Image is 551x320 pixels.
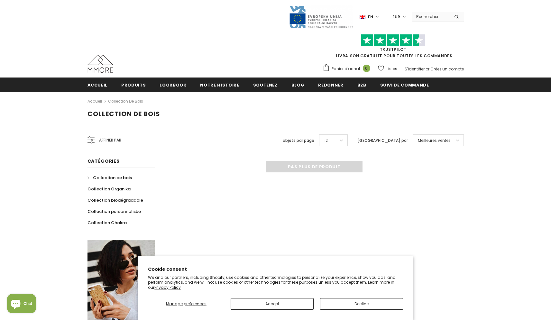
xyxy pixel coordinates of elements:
[87,97,102,105] a: Accueil
[323,64,373,74] a: Panier d'achat 0
[108,98,143,104] a: Collection de bois
[380,82,429,88] span: Suivi de commande
[320,298,403,310] button: Decline
[387,66,397,72] span: Listes
[318,78,343,92] a: Redonner
[87,172,132,183] a: Collection de bois
[87,158,120,164] span: Catégories
[200,78,239,92] a: Notre histoire
[368,14,373,20] span: en
[378,63,397,74] a: Listes
[418,137,451,144] span: Meilleures ventes
[291,78,305,92] a: Blog
[289,14,353,19] a: Javni Razpis
[87,195,143,206] a: Collection biodégradable
[324,137,328,144] span: 12
[283,137,314,144] label: objets par page
[360,14,365,20] img: i-lang-1.png
[87,55,113,73] img: Cas MMORE
[87,183,131,195] a: Collection Organika
[200,82,239,88] span: Notre histoire
[121,82,146,88] span: Produits
[332,66,360,72] span: Panier d'achat
[87,78,108,92] a: Accueil
[430,66,464,72] a: Créez un compte
[87,186,131,192] span: Collection Organika
[93,175,132,181] span: Collection de bois
[426,66,429,72] span: or
[361,34,425,47] img: Faites confiance aux étoiles pilotes
[99,137,121,144] span: Affiner par
[357,82,366,88] span: B2B
[318,82,343,88] span: Redonner
[357,78,366,92] a: B2B
[87,217,127,228] a: Collection Chakra
[357,137,408,144] label: [GEOGRAPHIC_DATA] par
[392,14,400,20] span: EUR
[253,78,278,92] a: soutenez
[380,78,429,92] a: Suivi de commande
[231,298,314,310] button: Accept
[160,78,186,92] a: Lookbook
[87,82,108,88] span: Accueil
[253,82,278,88] span: soutenez
[289,5,353,29] img: Javni Razpis
[160,82,186,88] span: Lookbook
[412,12,449,21] input: Search Site
[363,65,370,72] span: 0
[154,285,181,290] a: Privacy Policy
[380,47,407,52] a: TrustPilot
[148,298,224,310] button: Manage preferences
[5,294,38,315] inbox-online-store-chat: Shopify online store chat
[87,109,160,118] span: Collection de bois
[291,82,305,88] span: Blog
[166,301,207,306] span: Manage preferences
[121,78,146,92] a: Produits
[148,266,403,273] h2: Cookie consent
[323,37,464,59] span: LIVRAISON GRATUITE POUR TOUTES LES COMMANDES
[87,220,127,226] span: Collection Chakra
[87,197,143,203] span: Collection biodégradable
[87,206,141,217] a: Collection personnalisée
[87,208,141,215] span: Collection personnalisée
[148,275,403,290] p: We and our partners, including Shopify, use cookies and other technologies to personalize your ex...
[405,66,425,72] a: S'identifier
